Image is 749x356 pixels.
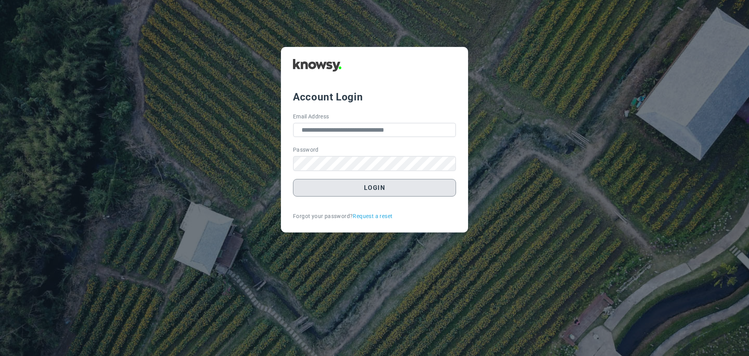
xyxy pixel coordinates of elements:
[293,90,456,104] div: Account Login
[353,212,392,220] a: Request a reset
[293,113,329,121] label: Email Address
[293,212,456,220] div: Forgot your password?
[293,179,456,197] button: Login
[293,146,319,154] label: Password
